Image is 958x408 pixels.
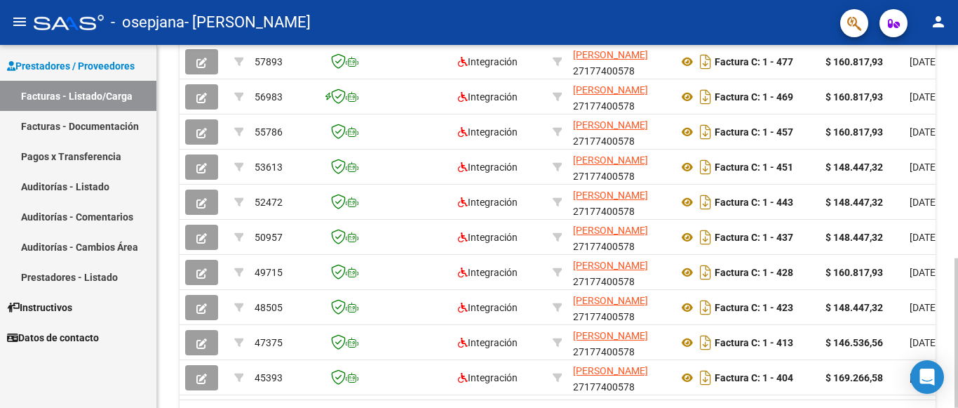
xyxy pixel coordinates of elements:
span: 47375 [255,337,283,348]
mat-icon: menu [11,13,28,30]
strong: $ 160.817,93 [825,126,883,138]
span: [PERSON_NAME] [573,330,648,341]
strong: Factura C: 1 - 428 [715,267,793,278]
i: Descargar documento [696,261,715,284]
strong: $ 148.447,32 [825,197,883,208]
strong: Factura C: 1 - 443 [715,197,793,208]
i: Descargar documento [696,121,715,143]
strong: $ 148.447,32 [825,232,883,243]
i: Descargar documento [696,191,715,213]
span: 56983 [255,91,283,103]
div: 27177400578 [573,258,667,287]
span: [PERSON_NAME] [573,49,648,60]
span: Integración [458,267,518,278]
span: - osepjana [111,7,184,38]
span: Integración [458,91,518,103]
span: 52472 [255,197,283,208]
strong: $ 160.817,93 [825,267,883,278]
span: 45393 [255,372,283,383]
strong: $ 169.266,58 [825,372,883,383]
span: Integración [458,337,518,348]
div: 27177400578 [573,47,667,77]
span: [DATE] [910,91,938,103]
span: [DATE] [910,337,938,348]
strong: Factura C: 1 - 451 [715,162,793,173]
i: Descargar documento [696,51,715,73]
i: Descargar documento [696,156,715,178]
strong: Factura C: 1 - 437 [715,232,793,243]
div: Open Intercom Messenger [910,360,944,394]
span: - [PERSON_NAME] [184,7,311,38]
span: 55786 [255,126,283,138]
strong: $ 160.817,93 [825,91,883,103]
strong: Factura C: 1 - 404 [715,372,793,383]
span: Integración [458,162,518,173]
strong: Factura C: 1 - 477 [715,56,793,67]
span: Instructivos [7,300,72,315]
i: Descargar documento [696,226,715,249]
div: 27177400578 [573,187,667,217]
strong: $ 146.536,56 [825,337,883,348]
span: Integración [458,197,518,208]
span: 49715 [255,267,283,278]
strong: $ 160.817,93 [825,56,883,67]
strong: Factura C: 1 - 457 [715,126,793,138]
span: [DATE] [910,162,938,173]
span: Integración [458,126,518,138]
mat-icon: person [930,13,947,30]
span: [DATE] [910,267,938,278]
div: 27177400578 [573,223,667,252]
div: 27177400578 [573,363,667,393]
span: [DATE] [910,126,938,138]
span: Datos de contacto [7,330,99,346]
span: [PERSON_NAME] [573,295,648,306]
span: [PERSON_NAME] [573,260,648,271]
span: Prestadores / Proveedores [7,58,135,74]
span: [PERSON_NAME] [573,84,648,96]
div: 27177400578 [573,293,667,322]
span: [DATE] [910,197,938,208]
strong: $ 148.447,32 [825,162,883,173]
div: 27177400578 [573,152,667,182]
strong: Factura C: 1 - 413 [715,337,793,348]
span: 53613 [255,162,283,173]
div: 27177400578 [573,82,667,112]
span: [PERSON_NAME] [573,119,648,131]
i: Descargar documento [696,86,715,108]
strong: Factura C: 1 - 423 [715,302,793,313]
span: Integración [458,372,518,383]
i: Descargar documento [696,331,715,354]
span: [DATE] [910,302,938,313]
span: [PERSON_NAME] [573,154,648,166]
i: Descargar documento [696,367,715,389]
span: [DATE] [910,372,938,383]
span: Integración [458,302,518,313]
div: 27177400578 [573,328,667,357]
span: [PERSON_NAME] [573,365,648,376]
span: [PERSON_NAME] [573,225,648,236]
span: 50957 [255,232,283,243]
span: Integración [458,56,518,67]
span: Integración [458,232,518,243]
span: [DATE] [910,232,938,243]
i: Descargar documento [696,296,715,319]
strong: Factura C: 1 - 469 [715,91,793,103]
span: 57893 [255,56,283,67]
span: [DATE] [910,56,938,67]
strong: $ 148.447,32 [825,302,883,313]
div: 27177400578 [573,117,667,147]
span: [PERSON_NAME] [573,190,648,201]
span: 48505 [255,302,283,313]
